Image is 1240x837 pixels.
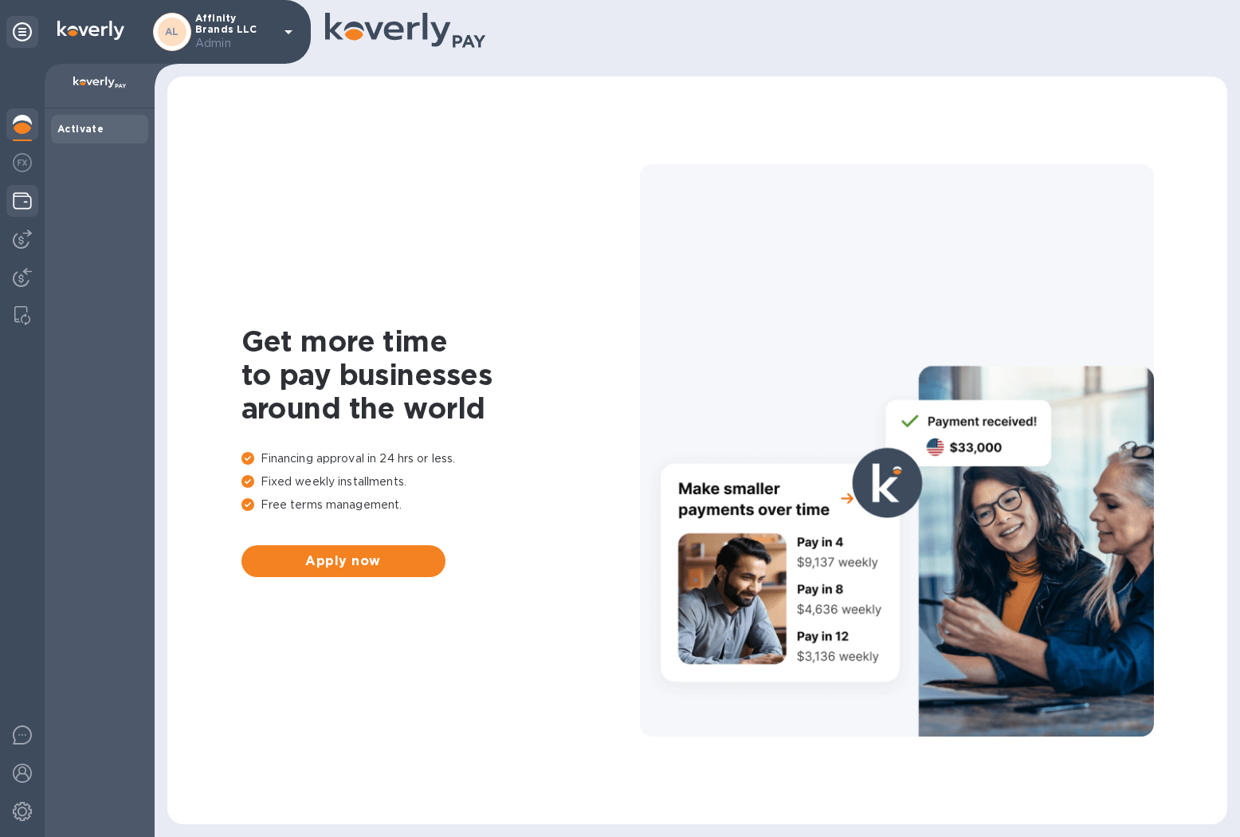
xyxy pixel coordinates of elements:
[241,324,640,425] h1: Get more time to pay businesses around the world
[13,153,32,172] img: Foreign exchange
[241,450,640,467] p: Financing approval in 24 hrs or less.
[195,35,275,52] p: Admin
[57,123,104,135] b: Activate
[241,497,640,513] p: Free terms management.
[241,545,445,577] button: Apply now
[195,13,275,52] p: Affinity Brands LLC
[6,16,38,48] div: Unpin categories
[241,474,640,490] p: Fixed weekly installments.
[13,191,32,210] img: Wallets
[57,21,124,40] img: Logo
[254,552,433,571] span: Apply now
[165,26,179,37] b: AL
